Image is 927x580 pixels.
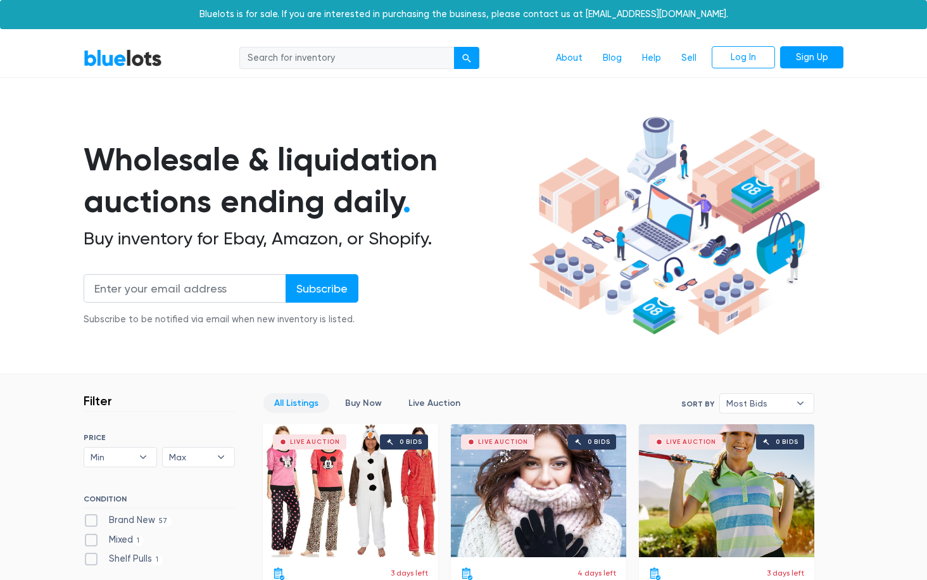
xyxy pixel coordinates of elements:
div: 0 bids [400,439,422,445]
a: Live Auction 0 bids [263,424,438,557]
p: 3 days left [391,567,428,579]
span: Min [91,448,132,467]
span: Max [169,448,211,467]
a: Live Auction [398,393,471,413]
div: 0 bids [588,439,610,445]
a: Live Auction 0 bids [451,424,626,557]
div: Live Auction [666,439,716,445]
a: Sell [671,46,707,70]
b: ▾ [787,394,814,413]
div: Live Auction [290,439,340,445]
img: hero-ee84e7d0318cb26816c560f6b4441b76977f77a177738b4e94f68c95b2b83dbb.png [524,111,824,341]
span: Most Bids [726,394,790,413]
p: 4 days left [577,567,616,579]
label: Mixed [84,533,144,547]
label: Sort By [681,398,714,410]
h1: Wholesale & liquidation auctions ending daily [84,139,524,223]
input: Enter your email address [84,274,286,303]
span: 57 [155,516,172,526]
label: Brand New [84,514,172,527]
h6: CONDITION [84,495,235,508]
a: Blog [593,46,632,70]
a: About [546,46,593,70]
h3: Filter [84,393,112,408]
a: Help [632,46,671,70]
h6: PRICE [84,433,235,442]
span: . [403,182,411,220]
input: Subscribe [286,274,358,303]
b: ▾ [208,448,234,467]
a: Log In [712,46,775,69]
div: 0 bids [776,439,798,445]
a: Live Auction 0 bids [639,424,814,557]
b: ▾ [130,448,156,467]
p: 3 days left [767,567,804,579]
div: Subscribe to be notified via email when new inventory is listed. [84,313,358,327]
input: Search for inventory [239,47,455,70]
label: Shelf Pulls [84,552,163,566]
a: BlueLots [84,49,162,67]
h2: Buy inventory for Ebay, Amazon, or Shopify. [84,228,524,249]
a: All Listings [263,393,329,413]
span: 1 [133,536,144,546]
span: 1 [152,555,163,565]
a: Buy Now [334,393,393,413]
a: Sign Up [780,46,843,69]
div: Live Auction [478,439,528,445]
